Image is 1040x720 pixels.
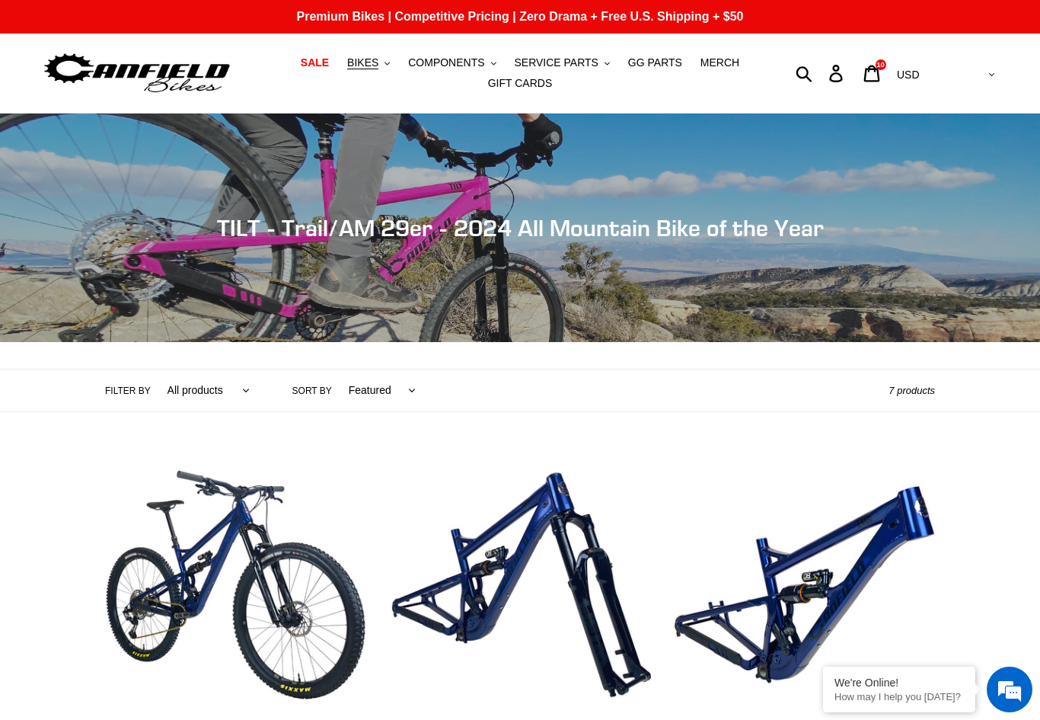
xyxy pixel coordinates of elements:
span: SALE [301,56,329,69]
label: Sort by [292,384,332,398]
span: 7 products [888,385,935,396]
button: COMPONENTS [400,53,503,73]
div: We're Online! [834,677,964,689]
span: GIFT CARDS [488,77,553,90]
a: 10 [855,57,891,90]
p: How may I help you today? [834,691,964,702]
a: GG PARTS [620,53,690,73]
button: SERVICE PARTS [506,53,617,73]
label: Filter by [105,384,151,398]
a: MERCH [693,53,747,73]
span: TILT - Trail/AM 29er - 2024 All Mountain Bike of the Year [217,214,824,242]
span: MERCH [700,56,739,69]
a: GIFT CARDS [480,73,560,94]
span: SERVICE PARTS [514,56,598,69]
span: GG PARTS [628,56,682,69]
span: 10 [876,61,885,69]
span: BIKES [347,56,378,69]
span: COMPONENTS [408,56,484,69]
img: Canfield Bikes [42,50,232,98]
button: BIKES [340,53,397,73]
a: SALE [293,53,337,73]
